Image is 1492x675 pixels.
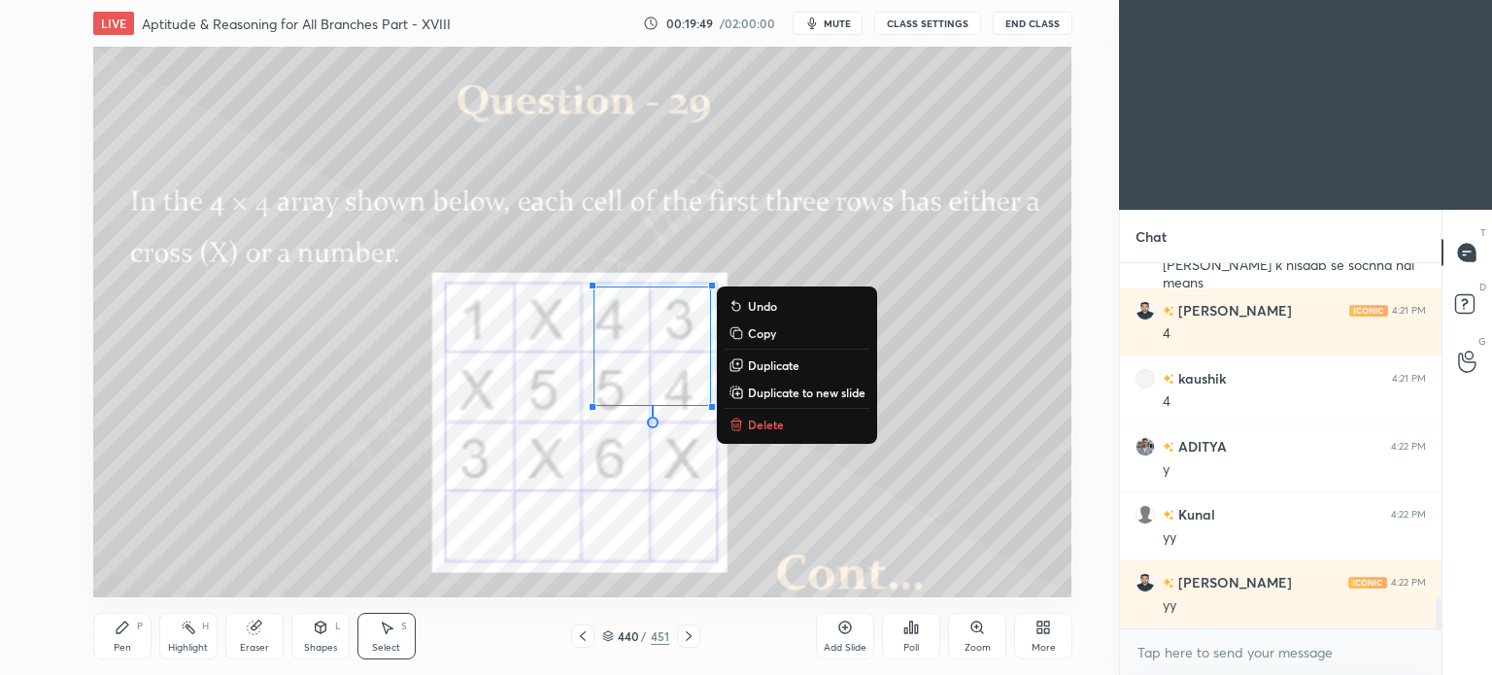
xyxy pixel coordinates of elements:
[1120,263,1441,628] div: grid
[1032,643,1056,653] div: More
[748,357,799,373] p: Duplicate
[903,643,919,653] div: Poll
[1163,392,1426,412] div: 4
[114,643,131,653] div: Pen
[748,417,784,432] p: Delete
[1348,577,1387,589] img: iconic-light.a09c19a4.png
[1478,334,1486,349] p: G
[1391,577,1426,589] div: 4:22 PM
[1120,211,1182,262] p: Chat
[965,643,991,653] div: Zoom
[618,630,637,642] div: 440
[993,12,1072,35] button: End Class
[725,321,869,345] button: Copy
[748,385,865,400] p: Duplicate to new slide
[748,325,776,341] p: Copy
[824,643,866,653] div: Add Slide
[1174,368,1226,388] h6: kaushik
[1163,306,1174,317] img: no-rating-badge.077c3623.svg
[874,12,981,35] button: CLASS SETTINGS
[1349,305,1388,317] img: iconic-light.a09c19a4.png
[142,15,451,33] h4: Aptitude & Reasoning for All Branches Part - XVIII
[1163,442,1174,453] img: no-rating-badge.077c3623.svg
[202,622,209,631] div: H
[1136,301,1155,321] img: ea123642119347508942ace9eba36ee5.jpg
[1136,437,1155,456] img: 3
[1174,436,1227,456] h6: ADITYA
[641,630,647,642] div: /
[1480,225,1486,240] p: T
[1479,280,1486,294] p: D
[725,354,869,377] button: Duplicate
[304,643,337,653] div: Shapes
[793,12,863,35] button: mute
[1163,578,1174,589] img: no-rating-badge.077c3623.svg
[1136,573,1155,592] img: ea123642119347508942ace9eba36ee5.jpg
[401,622,407,631] div: S
[1163,460,1426,480] div: y
[1136,369,1155,388] img: 4b4f64940df140819ea589feeb28c84f.jpg
[1174,504,1215,524] h6: Kunal
[93,12,134,35] div: LIVE
[1174,572,1292,592] h6: [PERSON_NAME]
[1136,505,1155,524] img: default.png
[1163,256,1426,293] div: [PERSON_NAME] k hisaab se sochna hai means
[651,627,669,645] div: 451
[1163,528,1426,548] div: yy
[1392,373,1426,385] div: 4:21 PM
[1391,509,1426,521] div: 4:22 PM
[725,413,869,436] button: Delete
[137,622,143,631] div: P
[1163,324,1426,344] div: 4
[824,17,851,30] span: mute
[1391,441,1426,453] div: 4:22 PM
[748,298,777,314] p: Undo
[1174,300,1292,321] h6: [PERSON_NAME]
[168,643,208,653] div: Highlight
[1163,596,1426,616] div: yy
[1163,374,1174,385] img: no-rating-badge.077c3623.svg
[725,294,869,318] button: Undo
[1392,305,1426,317] div: 4:21 PM
[335,622,341,631] div: L
[372,643,400,653] div: Select
[1163,510,1174,521] img: no-rating-badge.077c3623.svg
[725,381,869,404] button: Duplicate to new slide
[240,643,269,653] div: Eraser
